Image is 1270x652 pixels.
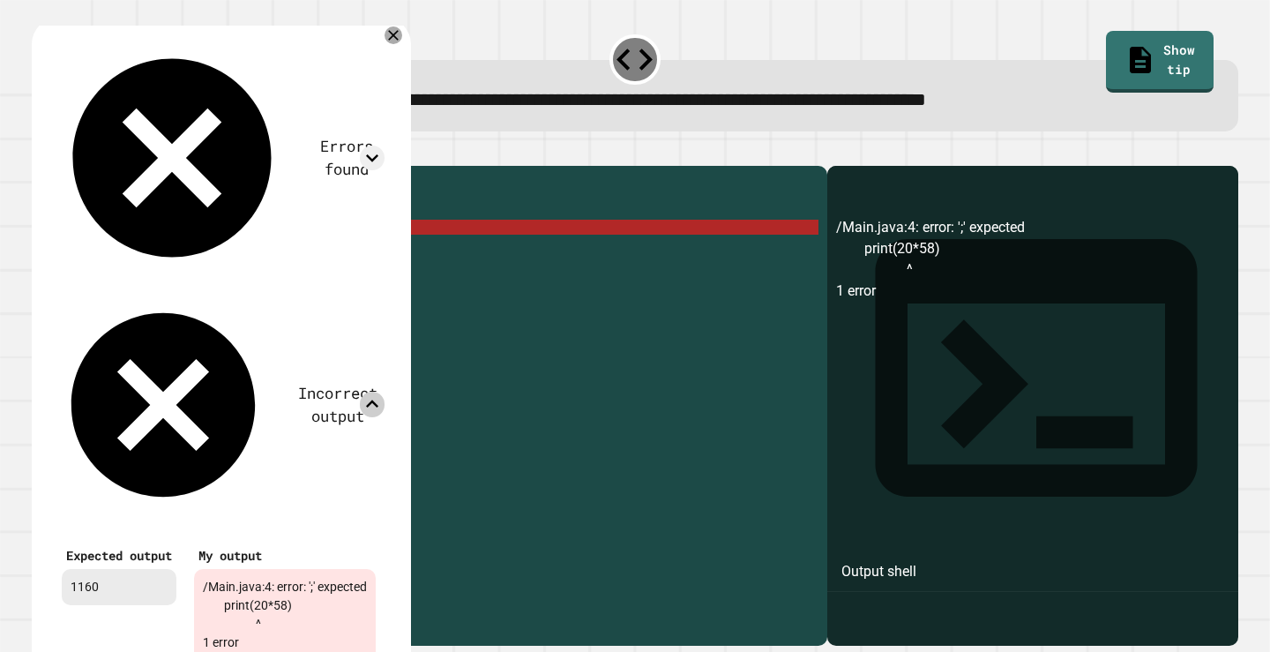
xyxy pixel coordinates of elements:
div: Incorrect output [291,382,385,428]
div: Errors found [309,135,385,181]
div: /Main.java:4: error: ';' expected print(20*58) ^ 1 error [836,217,1229,646]
a: Show tip [1106,31,1214,93]
div: My output [198,546,371,565]
div: Expected output [66,546,172,565]
div: 1160 [62,569,176,605]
